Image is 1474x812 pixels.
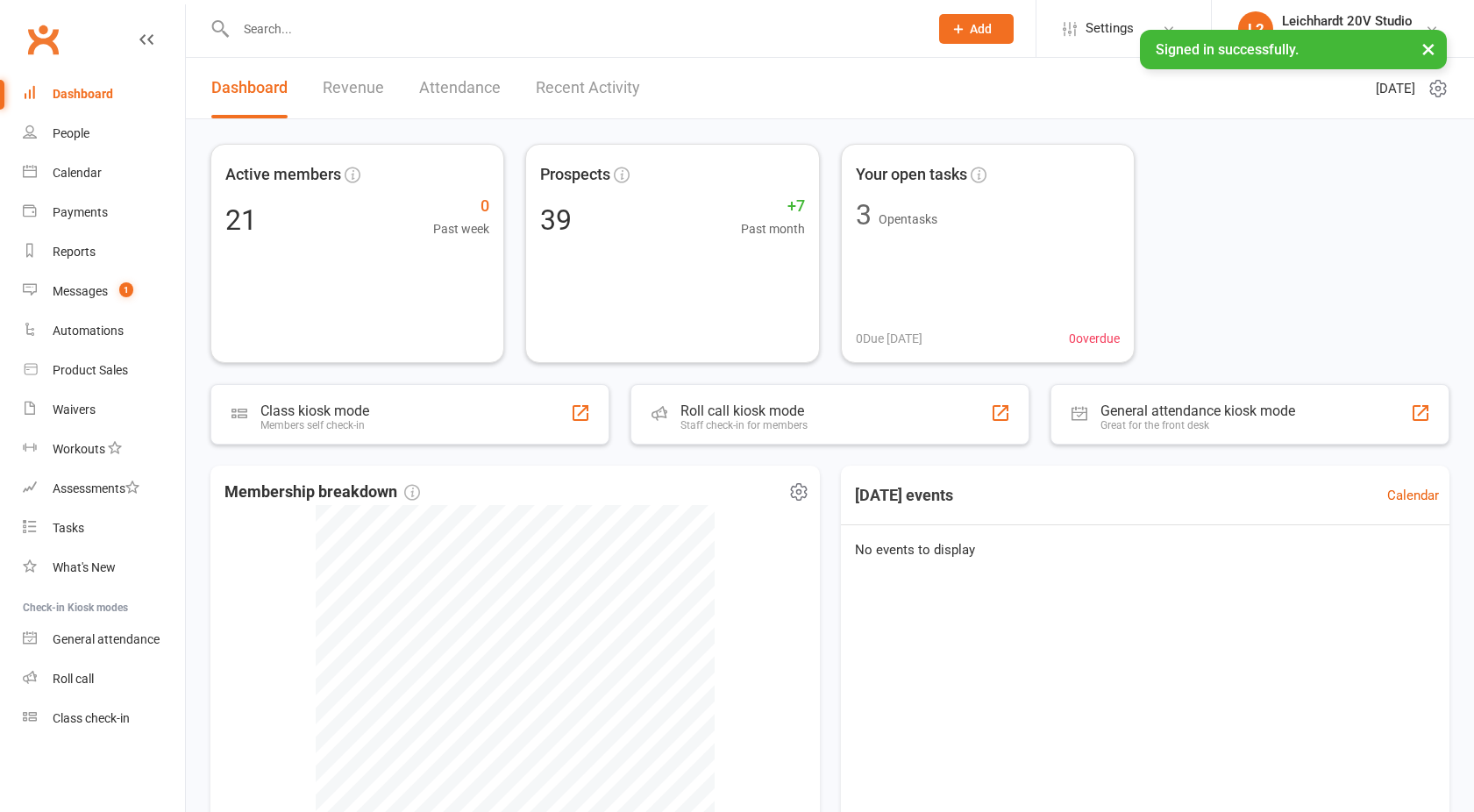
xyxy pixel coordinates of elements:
[53,402,96,417] div: Waivers
[419,58,501,118] a: Attendance
[53,126,89,140] div: People
[23,430,185,469] a: Workouts
[53,560,116,574] div: What's New
[23,351,185,390] a: Product Sales
[21,18,65,61] a: Clubworx
[856,162,967,188] span: Your open tasks
[323,58,384,118] a: Revenue
[53,87,113,101] div: Dashboard
[53,324,124,338] div: Automations
[23,232,185,272] a: Reports
[23,620,185,659] a: General attendance kiosk mode
[23,699,185,738] a: Class kiosk mode
[939,14,1014,44] button: Add
[856,329,922,348] span: 0 Due [DATE]
[53,245,96,259] div: Reports
[23,75,185,114] a: Dashboard
[23,311,185,351] a: Automations
[53,672,94,686] div: Roll call
[970,22,992,36] span: Add
[1069,329,1120,348] span: 0 overdue
[1387,485,1439,506] a: Calendar
[1376,78,1415,99] span: [DATE]
[1156,41,1299,58] span: Signed in successfully.
[741,194,805,219] span: +7
[540,162,610,188] span: Prospects
[23,193,185,232] a: Payments
[1413,30,1444,68] button: ×
[23,469,185,509] a: Assessments
[53,632,160,646] div: General attendance
[53,363,128,377] div: Product Sales
[856,201,872,229] div: 3
[225,162,341,188] span: Active members
[536,58,640,118] a: Recent Activity
[23,272,185,311] a: Messages 1
[119,282,133,297] span: 1
[540,206,572,234] div: 39
[1100,419,1295,431] div: Great for the front desk
[23,548,185,588] a: What's New
[53,442,105,456] div: Workouts
[1086,9,1134,48] span: Settings
[53,521,84,535] div: Tasks
[23,114,185,153] a: People
[879,212,937,226] span: Open tasks
[1282,13,1413,29] div: Leichhardt 20V Studio
[231,17,916,41] input: Search...
[260,402,369,419] div: Class kiosk mode
[53,481,139,495] div: Assessments
[53,711,130,725] div: Class check-in
[433,219,489,239] span: Past week
[433,194,489,219] span: 0
[834,525,1457,574] div: No events to display
[1238,11,1273,46] div: L2
[841,480,967,511] h3: [DATE] events
[23,390,185,430] a: Waivers
[53,166,102,180] div: Calendar
[224,480,420,505] span: Membership breakdown
[1100,402,1295,419] div: General attendance kiosk mode
[23,659,185,699] a: Roll call
[680,419,808,431] div: Staff check-in for members
[680,402,808,419] div: Roll call kiosk mode
[1282,29,1413,45] div: 20V Leichhardt
[23,153,185,193] a: Calendar
[260,419,369,431] div: Members self check-in
[53,205,108,219] div: Payments
[741,219,805,239] span: Past month
[53,284,108,298] div: Messages
[225,206,257,234] div: 21
[23,509,185,548] a: Tasks
[211,58,288,118] a: Dashboard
